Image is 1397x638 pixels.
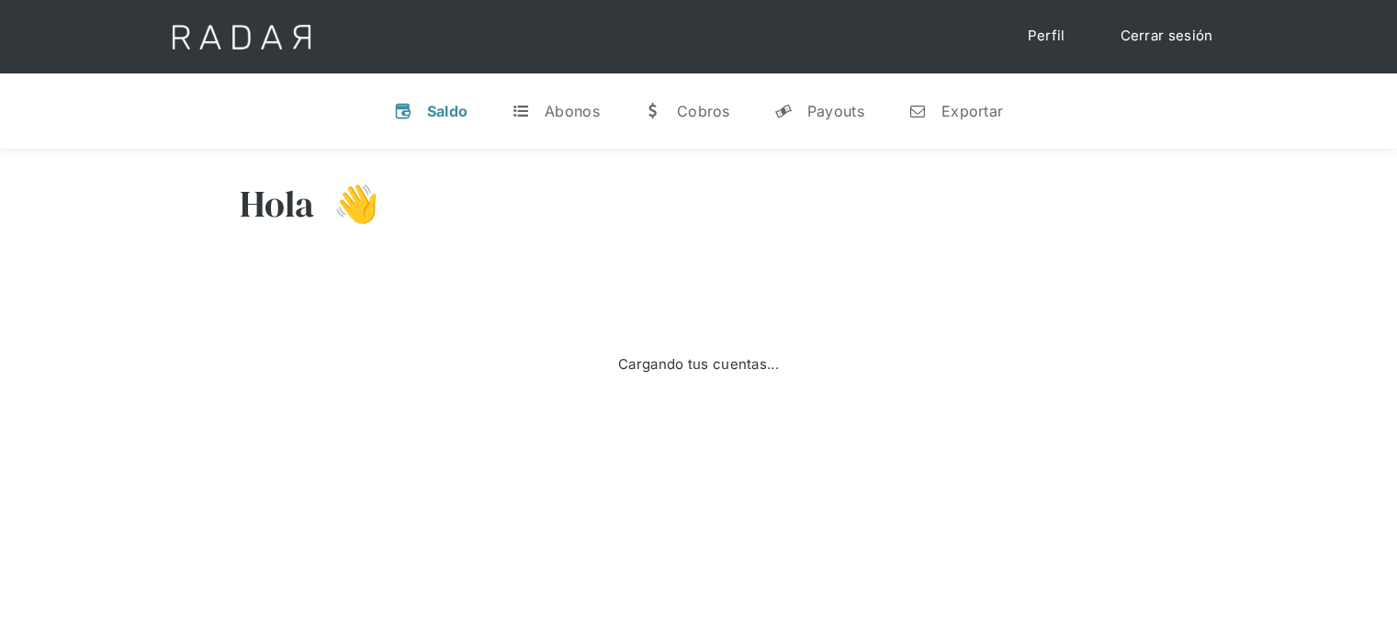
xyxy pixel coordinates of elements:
a: Cerrar sesión [1102,18,1232,54]
div: Cargando tus cuentas... [618,354,779,375]
div: Abonos [545,102,600,120]
a: Perfil [1009,18,1084,54]
div: y [774,102,793,120]
h3: 👋 [315,181,379,227]
div: Payouts [807,102,864,120]
div: v [394,102,412,120]
div: w [644,102,662,120]
div: n [908,102,927,120]
div: Cobros [677,102,730,120]
div: Exportar [941,102,1003,120]
h3: Hola [240,181,315,227]
div: t [512,102,530,120]
div: Saldo [427,102,468,120]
